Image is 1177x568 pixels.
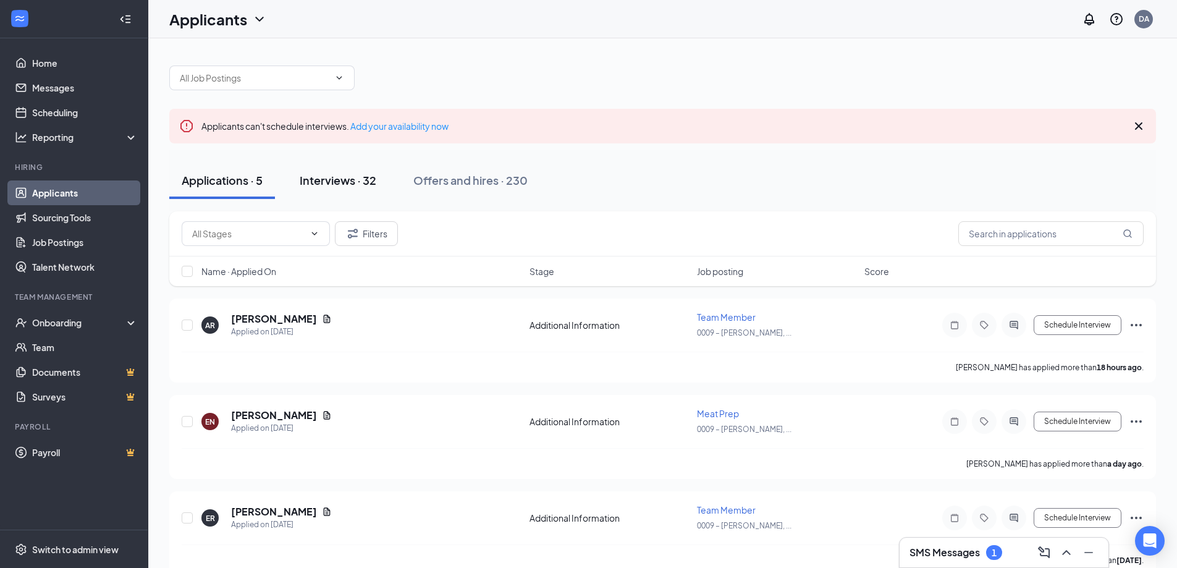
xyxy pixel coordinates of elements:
[206,513,215,523] div: ER
[1129,318,1144,333] svg: Ellipses
[864,265,889,278] span: Score
[697,265,743,278] span: Job posting
[1097,363,1142,372] b: 18 hours ago
[1135,526,1165,556] div: Open Intercom Messenger
[15,316,27,329] svg: UserCheck
[119,13,132,25] svg: Collapse
[1081,545,1096,560] svg: Minimize
[1059,545,1074,560] svg: ChevronUp
[697,521,791,530] span: 0009 – [PERSON_NAME], ...
[697,408,739,419] span: Meat Prep
[32,316,127,329] div: Onboarding
[32,230,138,255] a: Job Postings
[1037,545,1052,560] svg: ComposeMessage
[231,519,332,531] div: Applied on [DATE]
[32,100,138,125] a: Scheduling
[1109,12,1124,27] svg: QuestionInfo
[192,227,305,240] input: All Stages
[335,221,398,246] button: Filter Filters
[947,513,962,523] svg: Note
[1131,119,1146,134] svg: Cross
[1034,508,1121,528] button: Schedule Interview
[1116,556,1142,565] b: [DATE]
[182,172,263,188] div: Applications · 5
[977,513,992,523] svg: Tag
[32,384,138,409] a: SurveysCrown
[231,326,332,338] div: Applied on [DATE]
[956,362,1144,373] p: [PERSON_NAME] has applied more than .
[180,71,329,85] input: All Job Postings
[1057,543,1076,562] button: ChevronUp
[32,255,138,279] a: Talent Network
[345,226,360,241] svg: Filter
[1034,412,1121,431] button: Schedule Interview
[1034,315,1121,335] button: Schedule Interview
[15,543,27,556] svg: Settings
[1129,414,1144,429] svg: Ellipses
[909,546,980,559] h3: SMS Messages
[1139,14,1149,24] div: DA
[958,221,1144,246] input: Search in applications
[529,319,690,331] div: Additional Information
[179,119,194,134] svg: Error
[15,292,135,302] div: Team Management
[1006,320,1021,330] svg: ActiveChat
[205,320,215,331] div: AR
[529,415,690,428] div: Additional Information
[1123,229,1133,239] svg: MagnifyingGlass
[334,73,344,83] svg: ChevronDown
[310,229,319,239] svg: ChevronDown
[697,312,756,323] span: Team Member
[32,205,138,230] a: Sourcing Tools
[1006,513,1021,523] svg: ActiveChat
[947,320,962,330] svg: Note
[32,440,138,465] a: PayrollCrown
[966,459,1144,469] p: [PERSON_NAME] has applied more than .
[231,422,332,434] div: Applied on [DATE]
[1082,12,1097,27] svg: Notifications
[32,180,138,205] a: Applicants
[1129,511,1144,525] svg: Ellipses
[32,51,138,75] a: Home
[231,409,317,422] h5: [PERSON_NAME]
[252,12,267,27] svg: ChevronDown
[350,121,449,132] a: Add your availability now
[15,162,135,172] div: Hiring
[14,12,26,25] svg: WorkstreamLogo
[1079,543,1099,562] button: Minimize
[529,512,690,524] div: Additional Information
[529,265,554,278] span: Stage
[322,410,332,420] svg: Document
[32,335,138,360] a: Team
[947,417,962,426] svg: Note
[32,75,138,100] a: Messages
[15,131,27,143] svg: Analysis
[205,417,215,427] div: EN
[322,314,332,324] svg: Document
[413,172,528,188] div: Offers and hires · 230
[977,417,992,426] svg: Tag
[201,265,276,278] span: Name · Applied On
[15,422,135,432] div: Payroll
[32,360,138,384] a: DocumentsCrown
[977,320,992,330] svg: Tag
[32,131,138,143] div: Reporting
[1006,417,1021,426] svg: ActiveChat
[1034,543,1054,562] button: ComposeMessage
[231,312,317,326] h5: [PERSON_NAME]
[992,548,997,558] div: 1
[32,543,119,556] div: Switch to admin view
[169,9,247,30] h1: Applicants
[1107,459,1142,468] b: a day ago
[322,507,332,517] svg: Document
[697,425,791,434] span: 0009 – [PERSON_NAME], ...
[697,328,791,337] span: 0009 – [PERSON_NAME], ...
[201,121,449,132] span: Applicants can't schedule interviews.
[300,172,376,188] div: Interviews · 32
[231,505,317,519] h5: [PERSON_NAME]
[697,504,756,515] span: Team Member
